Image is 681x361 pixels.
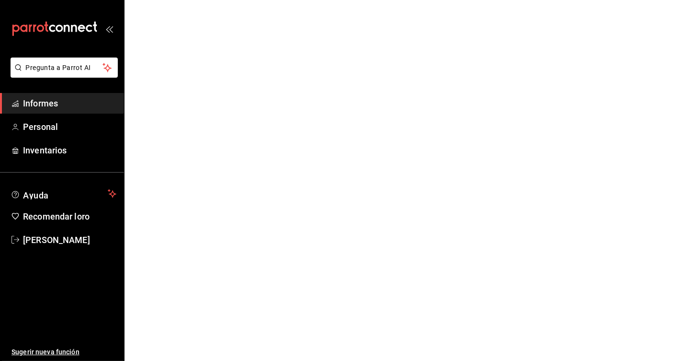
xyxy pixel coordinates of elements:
font: Informes [23,98,58,108]
font: Personal [23,122,58,132]
font: Pregunta a Parrot AI [26,64,91,71]
a: Pregunta a Parrot AI [7,70,118,80]
button: Pregunta a Parrot AI [11,58,118,78]
font: Inventarios [23,145,67,155]
font: Recomendar loro [23,211,90,221]
font: Ayuda [23,190,49,200]
font: [PERSON_NAME] [23,235,90,245]
button: abrir_cajón_menú [105,25,113,33]
font: Sugerir nueva función [11,348,79,356]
